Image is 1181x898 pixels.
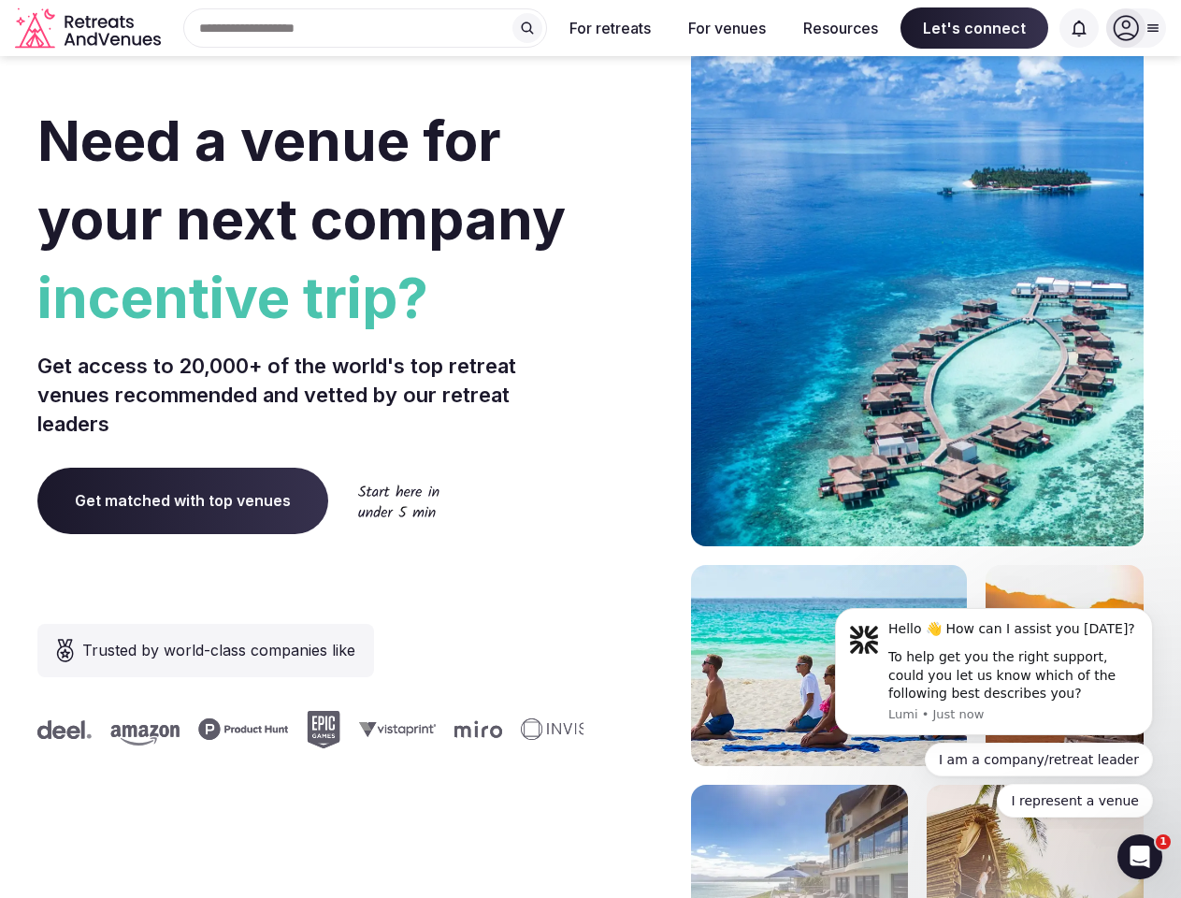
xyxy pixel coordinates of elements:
svg: Invisible company logo [518,718,621,741]
span: Let's connect [900,7,1048,49]
button: For venues [673,7,781,49]
span: incentive trip? [37,258,583,337]
svg: Epic Games company logo [304,711,338,748]
img: woman sitting in back of truck with camels [986,565,1144,766]
span: 1 [1156,834,1171,849]
p: Get access to 20,000+ of the world's top retreat venues recommended and vetted by our retreat lea... [37,352,583,438]
a: Visit the homepage [15,7,165,50]
svg: Retreats and Venues company logo [15,7,165,50]
svg: Miro company logo [452,720,499,738]
img: yoga on tropical beach [691,565,967,766]
a: Get matched with top venues [37,468,328,533]
span: Need a venue for your next company [37,107,566,253]
button: Resources [788,7,893,49]
img: Start here in under 5 min [358,485,439,517]
svg: Deel company logo [35,720,89,739]
iframe: Intercom live chat [1117,834,1162,879]
span: Trusted by world-class companies like [82,639,355,661]
iframe: Intercom notifications message [807,591,1181,829]
button: For retreats [554,7,666,49]
svg: Vistaprint company logo [356,721,433,737]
